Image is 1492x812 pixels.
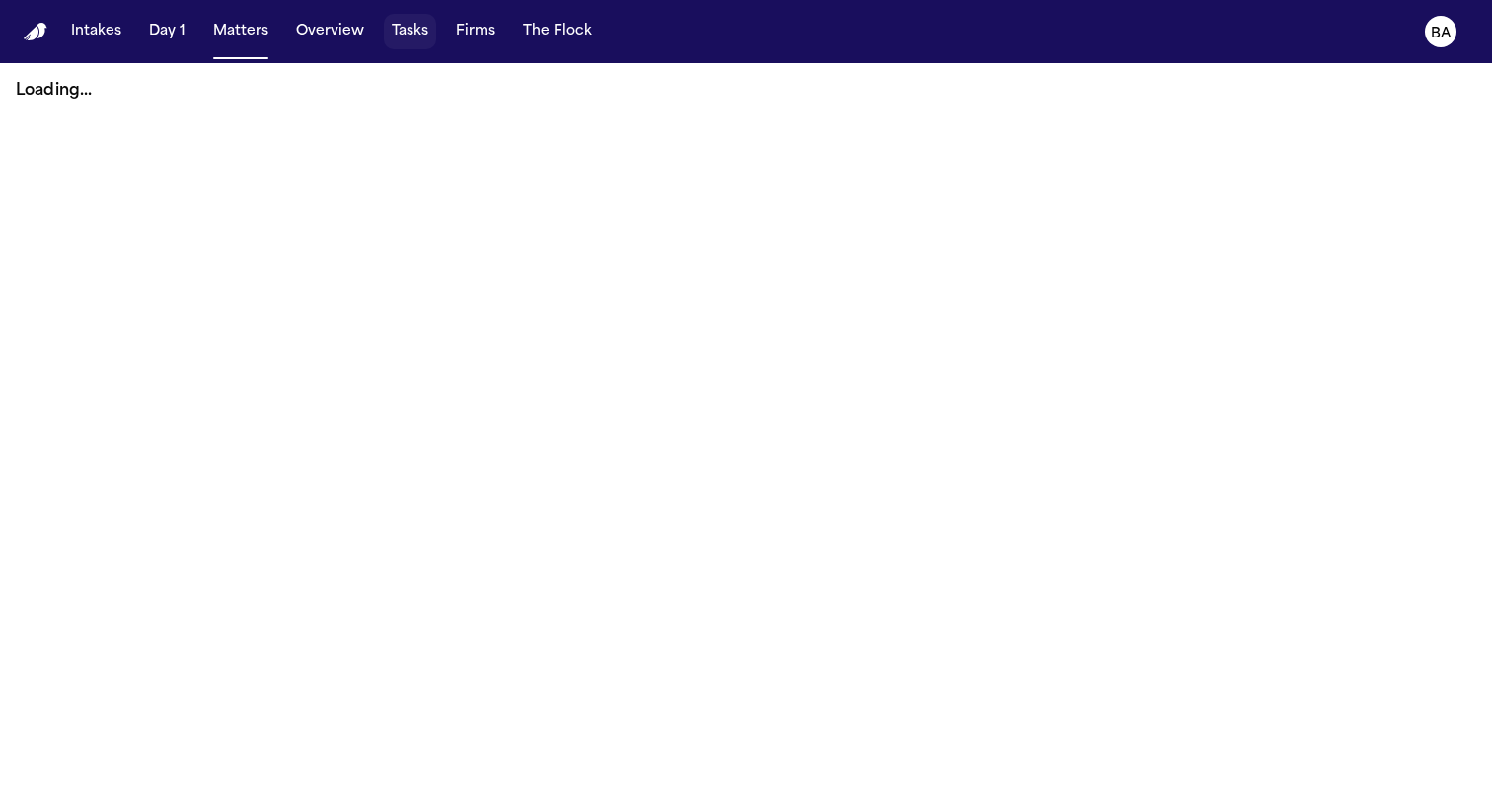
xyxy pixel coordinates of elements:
button: Day 1 [141,14,193,49]
a: Home [24,23,47,41]
button: Matters [205,14,276,49]
button: Tasks [384,14,436,49]
img: Finch Logo [24,23,47,41]
button: The Flock [515,14,600,49]
button: Intakes [63,14,129,49]
button: Firms [448,14,503,49]
button: Overview [288,14,372,49]
p: Loading... [16,79,1476,103]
